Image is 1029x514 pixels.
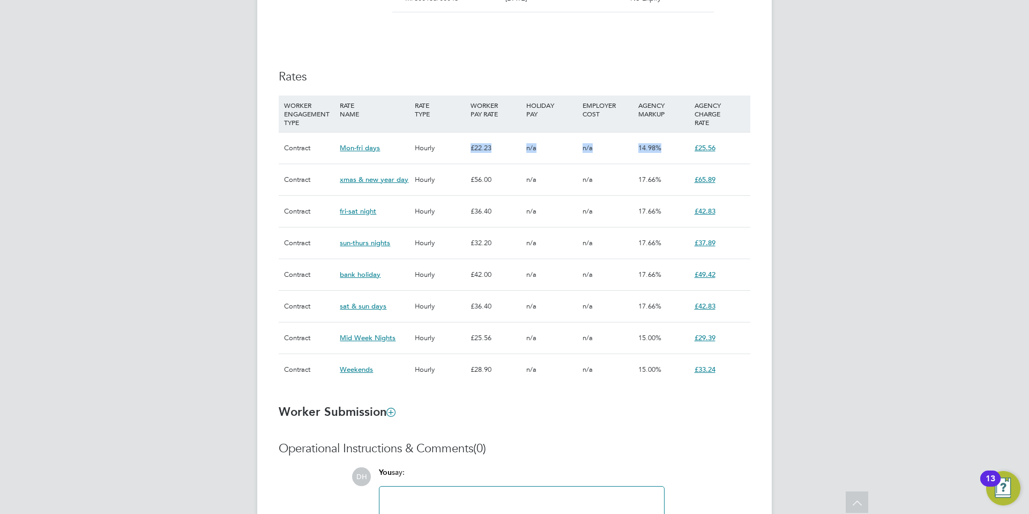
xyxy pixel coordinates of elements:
[340,238,390,247] span: sun-thurs nights
[638,333,661,342] span: 15.00%
[526,302,536,311] span: n/a
[583,175,593,184] span: n/a
[340,270,381,279] span: bank holiday
[412,322,468,354] div: Hourly
[583,333,593,342] span: n/a
[340,207,376,216] span: fri-sat night
[526,333,536,342] span: n/a
[695,175,715,184] span: £65.89
[638,270,661,279] span: 17.66%
[526,143,536,152] span: n/a
[695,270,715,279] span: £49.42
[412,354,468,385] div: Hourly
[468,227,524,259] div: £32.20
[468,259,524,290] div: £42.00
[526,207,536,216] span: n/a
[695,207,715,216] span: £42.83
[524,96,579,123] div: HOLIDAY PAY
[695,333,715,342] span: £29.39
[412,164,468,195] div: Hourly
[352,467,371,486] span: DH
[695,238,715,247] span: £37.89
[412,133,468,164] div: Hourly
[695,365,715,374] span: £33.24
[638,365,661,374] span: 15.00%
[468,354,524,385] div: £28.90
[638,175,661,184] span: 17.66%
[281,227,337,259] div: Contract
[636,96,691,123] div: AGENCY MARKUP
[412,227,468,259] div: Hourly
[638,143,661,152] span: 14.98%
[526,238,536,247] span: n/a
[468,96,524,123] div: WORKER PAY RATE
[412,291,468,322] div: Hourly
[468,133,524,164] div: £22.23
[638,238,661,247] span: 17.66%
[468,291,524,322] div: £36.40
[526,365,536,374] span: n/a
[279,441,750,457] h3: Operational Instructions & Comments
[379,467,665,486] div: say:
[468,164,524,195] div: £56.00
[692,96,748,132] div: AGENCY CHARGE RATE
[281,354,337,385] div: Contract
[340,333,396,342] span: Mid Week Nights
[583,143,593,152] span: n/a
[281,322,337,354] div: Contract
[340,365,373,374] span: Weekends
[281,96,337,132] div: WORKER ENGAGEMENT TYPE
[473,441,486,456] span: (0)
[337,96,412,123] div: RATE NAME
[583,365,593,374] span: n/a
[583,302,593,311] span: n/a
[412,96,468,123] div: RATE TYPE
[468,196,524,227] div: £36.40
[526,175,536,184] span: n/a
[638,207,661,216] span: 17.66%
[695,302,715,311] span: £42.83
[281,164,337,195] div: Contract
[412,259,468,290] div: Hourly
[580,96,636,123] div: EMPLOYER COST
[281,196,337,227] div: Contract
[638,302,661,311] span: 17.66%
[583,238,593,247] span: n/a
[340,143,380,152] span: Mon-fri days
[412,196,468,227] div: Hourly
[379,468,392,477] span: You
[279,69,750,85] h3: Rates
[986,479,995,493] div: 13
[468,322,524,354] div: £25.56
[695,143,715,152] span: £25.56
[583,207,593,216] span: n/a
[281,291,337,322] div: Contract
[526,270,536,279] span: n/a
[340,175,408,184] span: xmas & new year day
[279,405,395,419] b: Worker Submission
[986,471,1020,505] button: Open Resource Center, 13 new notifications
[281,133,337,164] div: Contract
[583,270,593,279] span: n/a
[340,302,386,311] span: sat & sun days
[281,259,337,290] div: Contract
